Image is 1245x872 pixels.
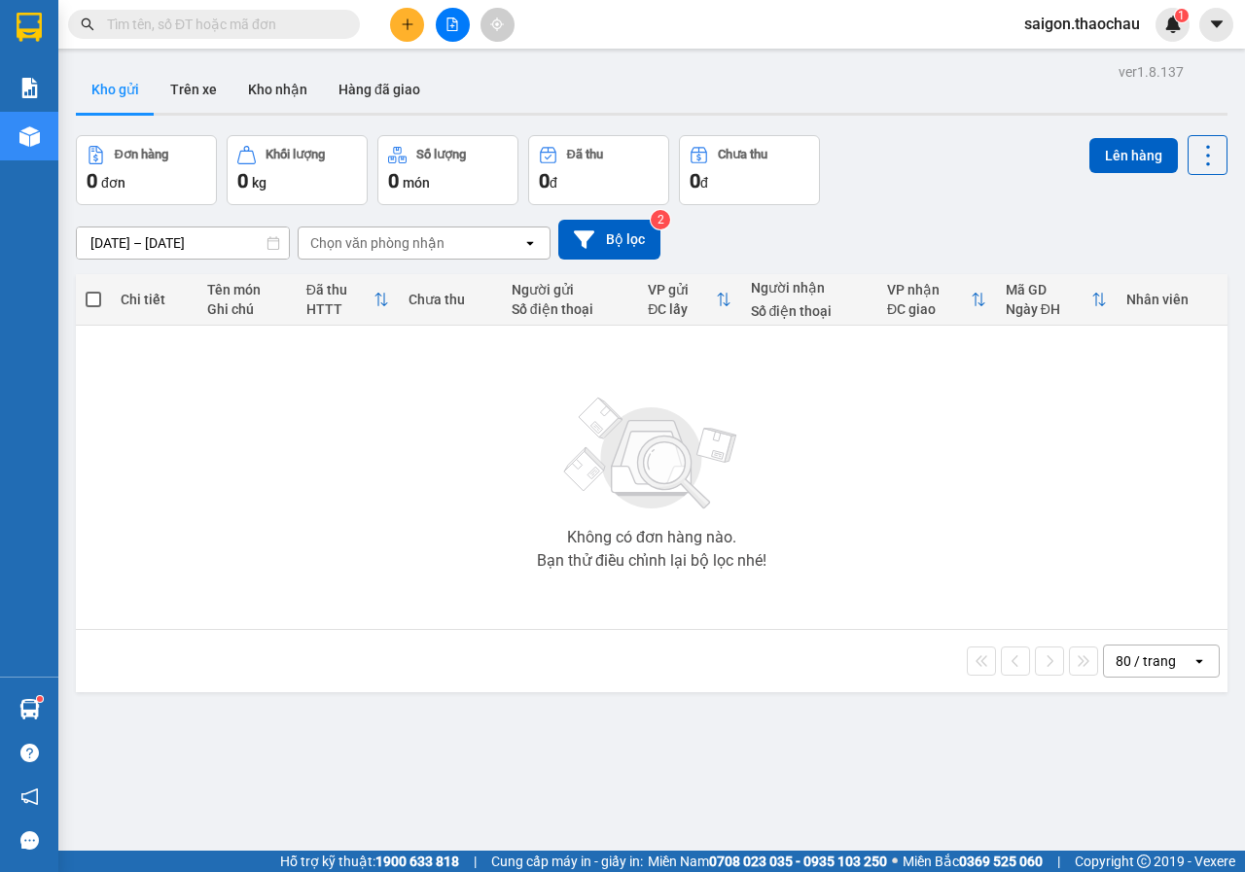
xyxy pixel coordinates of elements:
[700,175,708,191] span: đ
[388,169,399,192] span: 0
[155,66,232,113] button: Trên xe
[648,301,715,317] div: ĐC lấy
[17,13,42,42] img: logo-vxr
[690,169,700,192] span: 0
[550,175,557,191] span: đ
[403,175,430,191] span: món
[567,148,603,161] div: Đã thu
[887,301,971,317] div: ĐC giao
[648,851,887,872] span: Miền Nam
[1119,61,1184,83] div: ver 1.8.137
[1089,138,1178,173] button: Lên hàng
[101,175,125,191] span: đơn
[512,282,628,297] div: Người gửi
[306,282,374,297] div: Đã thu
[491,851,643,872] span: Cung cấp máy in - giấy in:
[1164,16,1182,33] img: icon-new-feature
[877,274,996,326] th: Toggle SortBy
[306,301,374,317] div: HTTT
[266,148,325,161] div: Khối lượng
[445,17,459,31] span: file-add
[1006,282,1092,297] div: Mã GD
[996,274,1118,326] th: Toggle SortBy
[537,553,766,569] div: Bạn thử điều chỉnh lại bộ lọc nhé!
[20,831,39,850] span: message
[297,274,400,326] th: Toggle SortBy
[20,744,39,762] span: question-circle
[323,66,436,113] button: Hàng đã giao
[436,8,470,42] button: file-add
[207,282,286,297] div: Tên món
[252,175,267,191] span: kg
[1006,301,1092,317] div: Ngày ĐH
[959,854,1043,869] strong: 0369 525 060
[567,530,736,545] div: Không có đơn hàng nào.
[490,17,504,31] span: aim
[81,17,94,31] span: search
[679,135,820,205] button: Chưa thu0đ
[751,280,868,296] div: Người nhận
[558,220,660,260] button: Bộ lọc
[310,233,445,253] div: Chọn văn phòng nhận
[107,14,337,35] input: Tìm tên, số ĐT hoặc mã đơn
[512,301,628,317] div: Số điện thoại
[390,8,424,42] button: plus
[1126,292,1218,307] div: Nhân viên
[76,135,217,205] button: Đơn hàng0đơn
[887,282,971,297] div: VP nhận
[76,66,155,113] button: Kho gửi
[237,169,248,192] span: 0
[401,17,414,31] span: plus
[522,235,538,251] svg: open
[121,292,188,307] div: Chi tiết
[474,851,477,872] span: |
[87,169,97,192] span: 0
[416,148,466,161] div: Số lượng
[539,169,550,192] span: 0
[638,274,740,326] th: Toggle SortBy
[207,301,286,317] div: Ghi chú
[1116,651,1176,671] div: 80 / trang
[377,135,518,205] button: Số lượng0món
[480,8,515,42] button: aim
[1192,653,1207,669] svg: open
[37,696,43,702] sup: 1
[77,227,289,259] input: Select a date range.
[1208,16,1226,33] span: caret-down
[20,787,39,806] span: notification
[19,126,40,147] img: warehouse-icon
[709,854,887,869] strong: 0708 023 035 - 0935 103 250
[19,78,40,98] img: solution-icon
[1199,8,1233,42] button: caret-down
[280,851,459,872] span: Hỗ trợ kỹ thuật:
[409,292,491,307] div: Chưa thu
[232,66,323,113] button: Kho nhận
[892,857,898,865] span: ⚪️
[903,851,1043,872] span: Miền Bắc
[375,854,459,869] strong: 1900 633 818
[115,148,168,161] div: Đơn hàng
[227,135,368,205] button: Khối lượng0kg
[718,148,767,161] div: Chưa thu
[1009,12,1156,36] span: saigon.thaochau
[528,135,669,205] button: Đã thu0đ
[1178,9,1185,22] span: 1
[1137,855,1151,868] span: copyright
[19,699,40,719] img: warehouse-icon
[651,210,670,229] sup: 2
[751,303,868,319] div: Số điện thoại
[1175,9,1189,22] sup: 1
[554,386,749,522] img: svg+xml;base64,PHN2ZyBjbGFzcz0ibGlzdC1wbHVnX19zdmciIHhtbG5zPSJodHRwOi8vd3d3LnczLm9yZy8yMDAwL3N2Zy...
[648,282,715,297] div: VP gửi
[1057,851,1060,872] span: |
